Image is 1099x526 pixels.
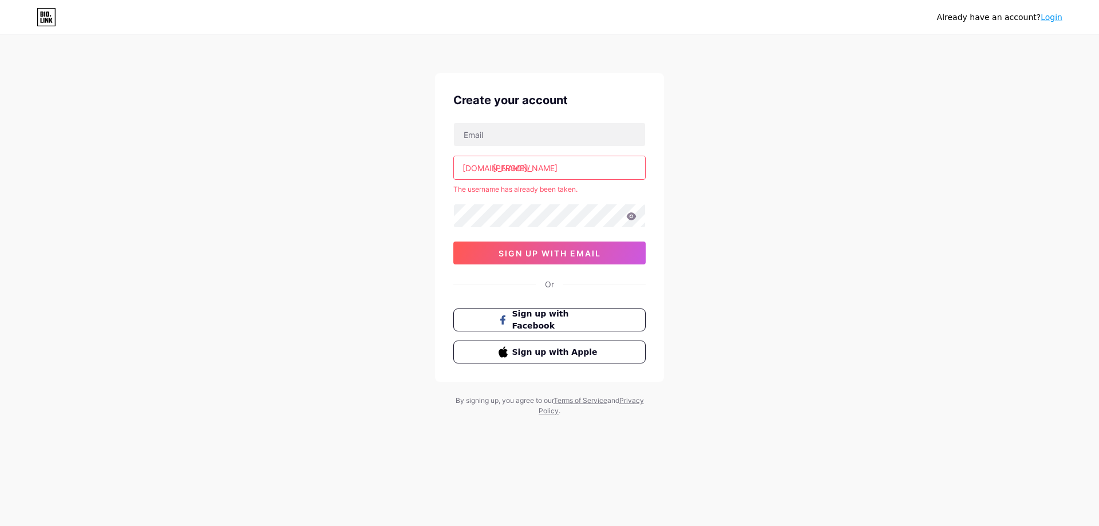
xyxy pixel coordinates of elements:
div: Create your account [453,92,646,109]
button: sign up with email [453,242,646,264]
button: Sign up with Facebook [453,309,646,331]
span: sign up with email [499,248,601,258]
div: Already have an account? [937,11,1062,23]
div: The username has already been taken. [453,184,646,195]
button: Sign up with Apple [453,341,646,363]
div: [DOMAIN_NAME]/ [462,162,530,174]
input: Email [454,123,645,146]
a: Terms of Service [554,396,607,405]
input: username [454,156,645,179]
a: Login [1041,13,1062,22]
div: By signing up, you agree to our and . [452,396,647,416]
span: Sign up with Apple [512,346,601,358]
div: Or [545,278,554,290]
span: Sign up with Facebook [512,308,601,332]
